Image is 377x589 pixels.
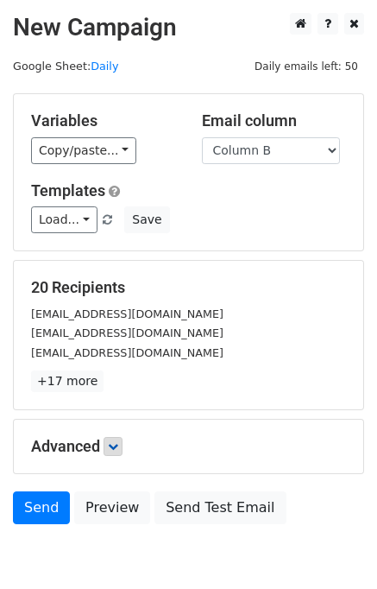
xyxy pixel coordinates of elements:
[31,137,136,164] a: Copy/paste...
[31,370,104,392] a: +17 more
[291,506,377,589] iframe: Chat Widget
[31,437,346,456] h5: Advanced
[31,307,223,320] small: [EMAIL_ADDRESS][DOMAIN_NAME]
[124,206,169,233] button: Save
[154,491,286,524] a: Send Test Email
[91,60,118,73] a: Daily
[31,206,97,233] a: Load...
[248,57,364,76] span: Daily emails left: 50
[13,491,70,524] a: Send
[202,111,347,130] h5: Email column
[31,326,223,339] small: [EMAIL_ADDRESS][DOMAIN_NAME]
[248,60,364,73] a: Daily emails left: 50
[31,111,176,130] h5: Variables
[31,346,223,359] small: [EMAIL_ADDRESS][DOMAIN_NAME]
[13,60,118,73] small: Google Sheet:
[31,278,346,297] h5: 20 Recipients
[31,181,105,199] a: Templates
[74,491,150,524] a: Preview
[13,13,364,42] h2: New Campaign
